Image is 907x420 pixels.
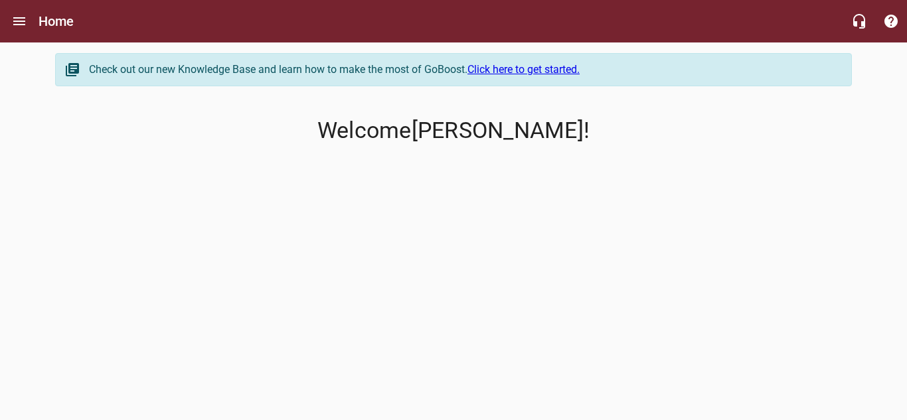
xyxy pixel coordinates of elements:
button: Live Chat [843,5,875,37]
button: Open drawer [3,5,35,37]
a: Click here to get started. [467,63,580,76]
button: Support Portal [875,5,907,37]
p: Welcome [PERSON_NAME] ! [55,117,852,144]
h6: Home [39,11,74,32]
div: Check out our new Knowledge Base and learn how to make the most of GoBoost. [89,62,838,78]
